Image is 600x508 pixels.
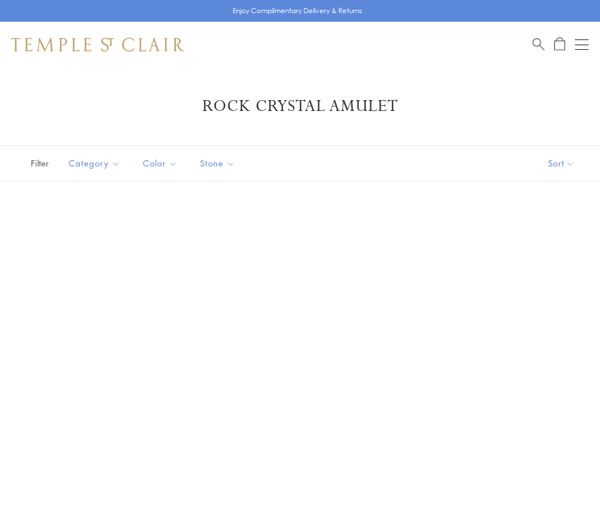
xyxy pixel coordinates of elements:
[554,37,565,51] a: Open Shopping Bag
[29,96,571,117] h1: Rock Crystal Amulet
[11,38,184,51] img: Temple St. Clair
[575,38,589,51] button: Open navigation
[233,5,362,17] p: Enjoy Complimentary Delivery & Returns
[134,150,186,176] button: Color
[522,146,600,181] button: Show sort by
[60,150,129,176] button: Category
[63,156,129,170] span: Category
[533,37,545,51] a: Search
[194,156,243,170] span: Stone
[137,156,186,170] span: Color
[191,150,243,176] button: Stone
